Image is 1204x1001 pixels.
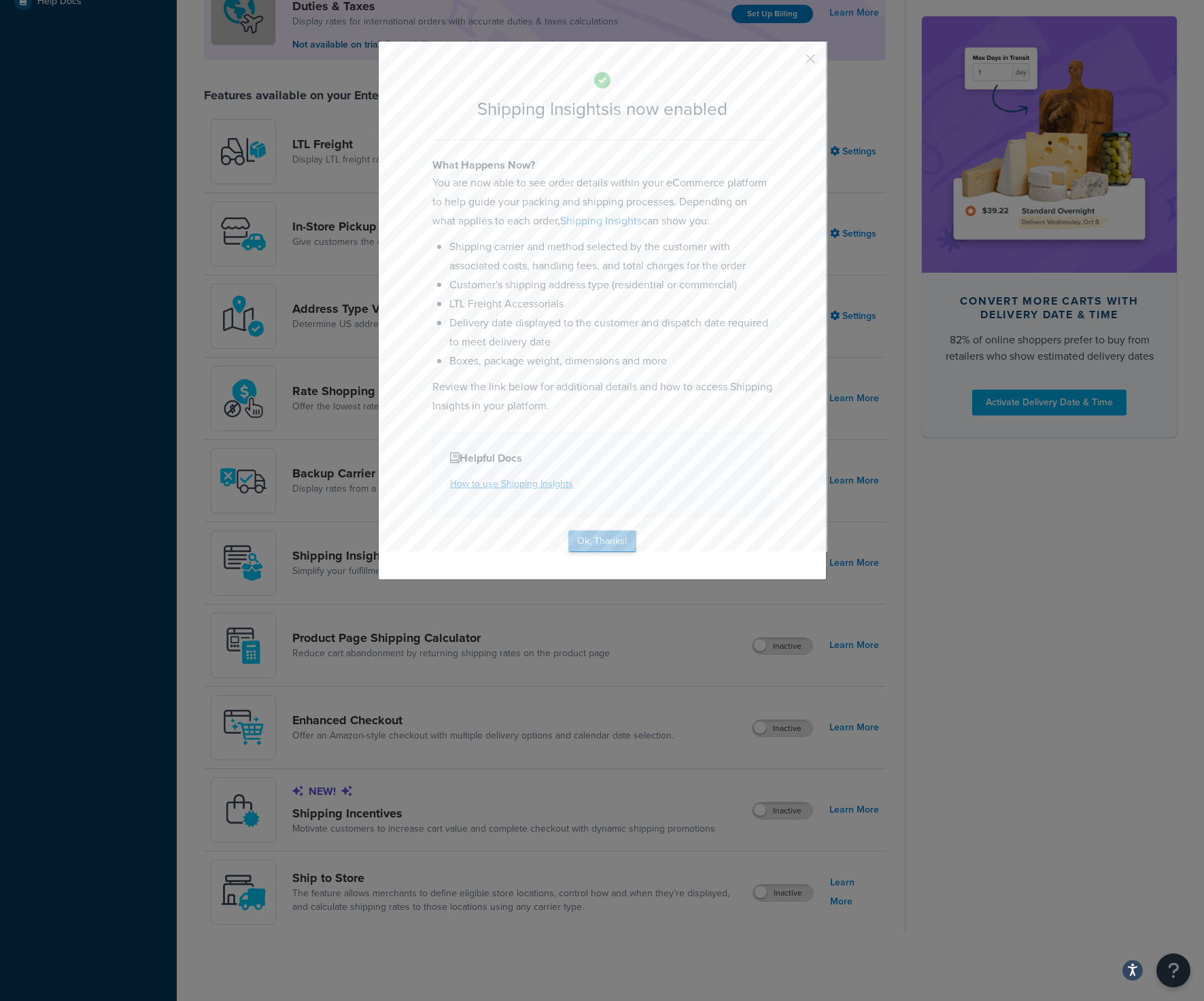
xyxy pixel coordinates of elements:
[432,377,772,415] p: Review the link below for additional details and how to access Shipping Insights in your platform.
[449,275,772,294] li: Customer's shipping address type (residential or commercial)
[568,530,636,552] button: Ok, Thanks!
[450,450,755,466] h4: Helpful Docs
[432,157,772,173] h4: What Happens Now?
[449,352,772,371] li: Boxes, package weight, dimensions and more
[449,313,772,352] li: Delivery date displayed to the customer and dispatch date required to meet delivery date
[432,99,772,119] h2: Shipping Insights is now enabled
[449,237,772,275] li: Shipping carrier and method selected by the customer with associated costs, handling fees, and to...
[560,213,642,228] a: Shipping Insights
[432,173,772,231] p: You are now able to see order details within your eCommerce platform to help guide your packing a...
[450,477,573,491] a: How to use Shipping Insights
[449,294,772,313] li: LTL Freight Accessorials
